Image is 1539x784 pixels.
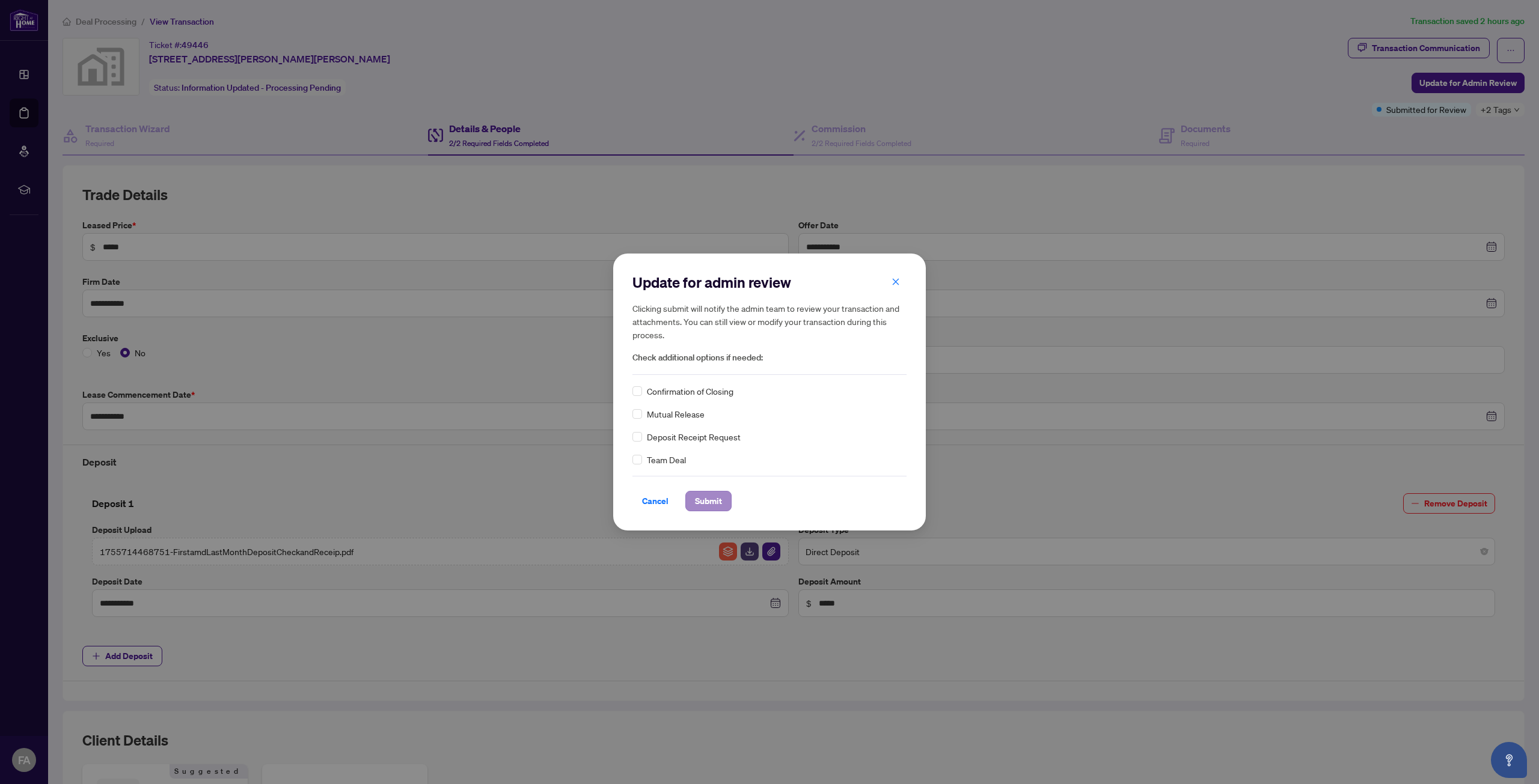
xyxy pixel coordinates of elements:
[647,384,733,398] span: Confirmation of Closing
[632,351,907,365] span: Check additional options if needed:
[647,453,686,466] span: Team Deal
[892,278,900,286] span: close
[632,302,907,341] h5: Clicking submit will notify the admin team to review your transaction and attachments. You can st...
[632,491,678,511] button: Cancel
[642,491,669,511] span: Cancel
[695,491,722,511] span: Submit
[647,430,741,443] span: Deposit Receipt Request
[647,407,705,421] span: Mutual Release
[685,491,732,511] button: Submit
[632,273,907,292] h2: Update for admin review
[1491,742,1527,778] button: Open asap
